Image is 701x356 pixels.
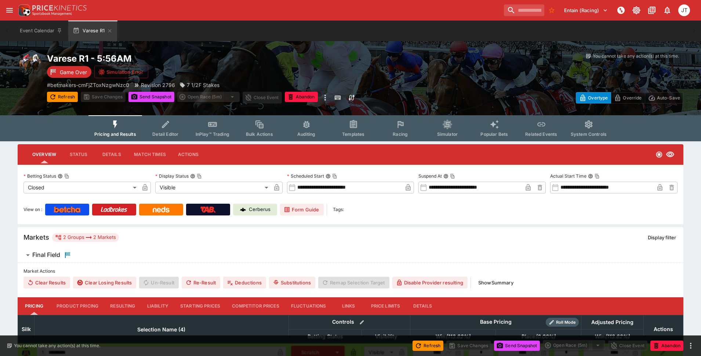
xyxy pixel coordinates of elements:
[513,332,563,341] span: Place(0.00%)
[94,131,136,137] span: Pricing and Results
[172,146,205,163] button: Actions
[88,115,613,141] div: Event type filters
[333,204,344,215] label: Tags:
[661,4,674,17] button: Notifications
[200,207,216,212] img: TabNZ
[611,92,645,103] button: Override
[68,21,117,41] button: Varese R1
[676,2,692,18] button: Josh Tanner
[614,4,628,17] button: NOT Connected to PK
[678,4,690,16] div: Josh Tanner
[47,81,129,89] p: Copy To Clipboard
[450,174,455,179] button: Copy To Clipboard
[94,66,148,78] button: Simulation Error
[187,81,219,89] p: 7 1/2F Stakes
[182,277,220,288] button: Re-Result
[650,341,683,349] span: Mark an event as closed and abandoned.
[196,131,229,137] span: InPlay™ Trading
[32,5,87,11] img: PriceKinetics
[23,266,678,277] label: Market Actions
[357,317,367,327] button: Bulk edit
[546,318,579,327] div: Show/hide Price Roll mode configuration.
[155,173,189,179] p: Display Status
[223,277,266,288] button: Deductions
[576,92,611,103] button: Overtype
[240,207,246,212] img: Cerberus
[64,174,69,179] button: Copy To Clipboard
[406,297,439,315] button: Details
[62,146,95,163] button: Status
[18,315,34,343] th: Silk
[623,94,642,102] p: Override
[365,297,406,315] button: Price Limits
[587,332,638,341] span: Win(113.82%)
[595,174,600,179] button: Copy To Clipboard
[197,174,202,179] button: Copy To Clipboard
[51,297,104,315] button: Product Pricing
[177,92,240,102] div: split button
[190,174,195,179] button: Display StatusCopy To Clipboard
[630,4,643,17] button: Toggle light/dark mode
[249,206,270,213] p: Cerberus
[576,92,683,103] div: Start From
[269,277,315,288] button: Substitutions
[367,332,405,341] span: Visibility
[55,233,116,242] div: 2 Groups 2 Markets
[643,315,683,343] th: Actions
[23,173,56,179] p: Betting Status
[58,174,63,179] button: Betting StatusCopy To Clipboard
[593,53,679,59] p: You cannot take any action(s) at this time.
[153,207,169,212] img: Neds
[287,173,324,179] p: Scheduled Start
[285,92,318,102] button: Abandon
[535,332,555,341] em: ( 0.00 %)
[18,248,683,262] button: Final Field
[393,131,408,137] span: Racing
[326,174,331,179] button: Scheduled StartCopy To Clipboard
[605,332,629,341] em: ( 113.82 %)
[26,146,62,163] button: Overview
[15,21,67,41] button: Event Calendar
[179,81,219,89] div: 7 1/2F Stakes
[645,92,683,103] button: Auto-Save
[525,131,557,137] span: Related Events
[645,4,658,17] button: Documentation
[32,12,72,15] img: Sportsbook Management
[477,317,515,327] div: Base Pricing
[643,232,680,243] button: Display filter
[342,131,364,137] span: Templates
[152,131,178,137] span: Detail Editor
[73,277,136,288] button: Clear Losing Results
[32,251,60,259] h6: Final Field
[418,173,442,179] p: Suspend At
[23,182,139,193] div: Closed
[54,207,80,212] img: Betcha
[543,340,605,350] div: split button
[553,319,579,326] span: Roll Mode
[686,341,695,350] button: more
[437,131,458,137] span: Simulator
[504,4,544,16] input: search
[332,297,365,315] button: Links
[588,94,608,102] p: Overtype
[14,342,100,349] p: You cannot take any action(s) at this time.
[3,4,16,17] button: open drawer
[550,173,586,179] p: Actual Start Time
[23,277,70,288] button: Clear Results
[246,131,273,137] span: Bulk Actions
[23,204,42,215] label: View on :
[546,4,557,16] button: No Bookmarks
[155,182,271,193] div: Visible
[299,332,351,341] span: Betting Status
[47,53,365,64] h2: Copy To Clipboard
[321,92,330,103] button: more
[650,341,683,351] button: Abandon
[446,332,470,341] em: ( 113.82 %)
[443,174,448,179] button: Suspend AtCopy To Clipboard
[128,146,172,163] button: Match Times
[18,53,41,76] img: horse_racing.png
[104,297,141,315] button: Resulting
[285,93,318,100] span: Mark an event as closed and abandoned.
[428,332,478,341] span: Win(113.82%)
